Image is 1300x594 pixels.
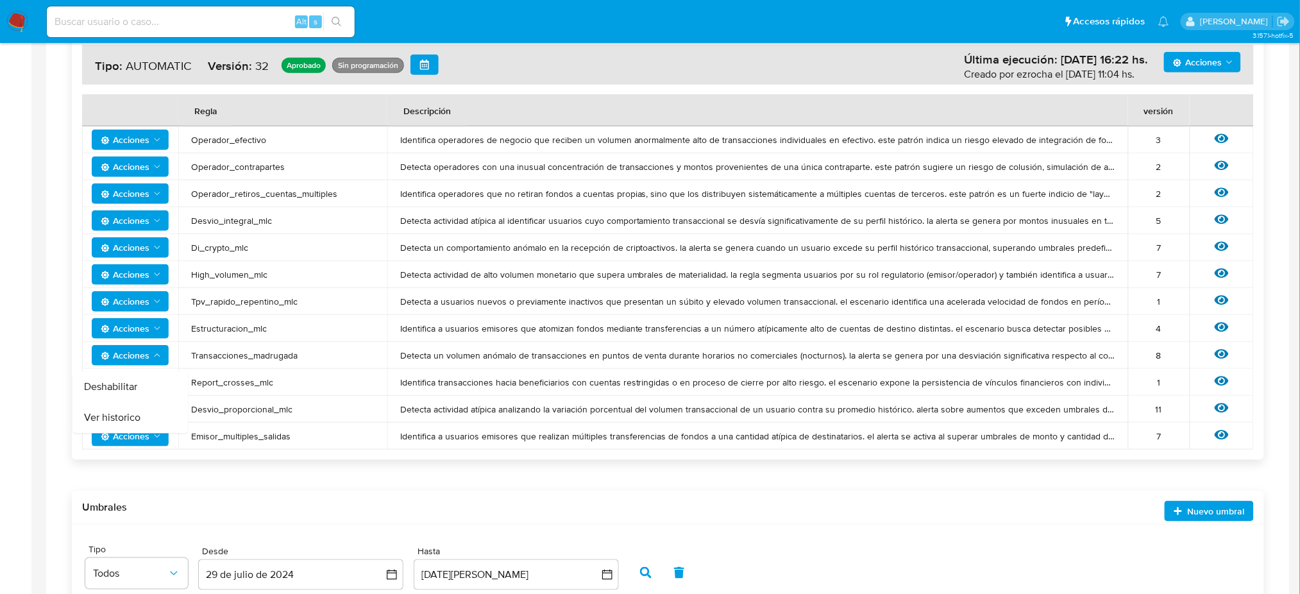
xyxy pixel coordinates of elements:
[314,15,317,28] span: s
[1200,15,1272,28] p: manuel.flocco@mercadolibre.com
[1158,16,1169,27] a: Notificaciones
[296,15,307,28] span: Alt
[1253,30,1294,40] span: 3.157.1-hotfix-5
[323,13,350,31] button: search-icon
[47,13,355,30] input: Buscar usuario o caso...
[1277,15,1290,28] a: Salir
[1074,15,1145,28] span: Accesos rápidos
